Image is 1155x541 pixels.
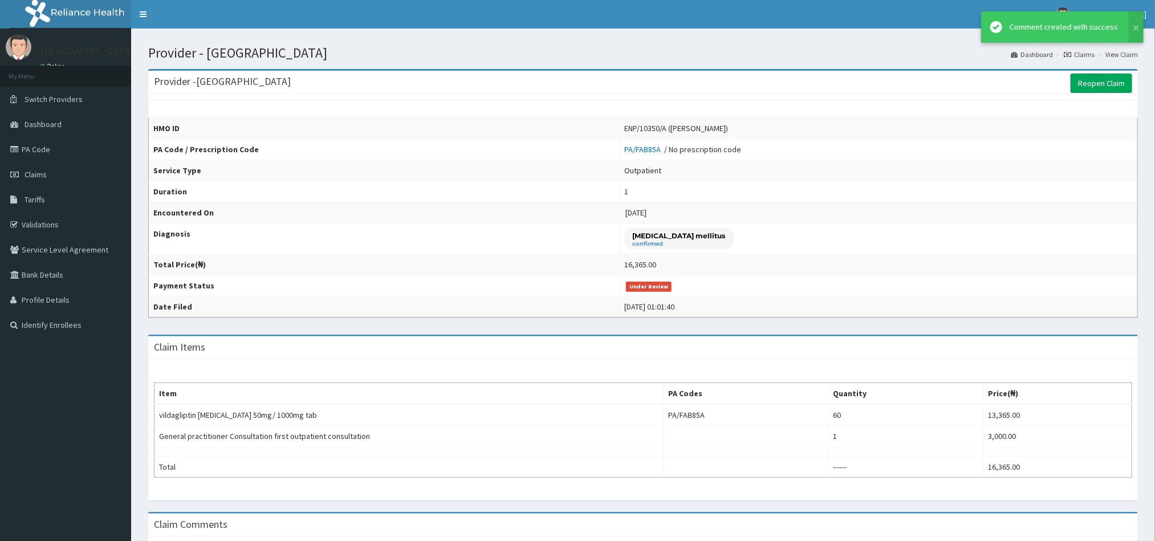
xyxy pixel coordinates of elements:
h3: Provider - [GEOGRAPHIC_DATA] [154,76,291,87]
h3: Claim Comments [154,519,227,530]
td: vildagliptin [MEDICAL_DATA] 50mg/ 1000mg tab [154,404,664,426]
th: PA Code / Prescription Code [149,139,620,160]
th: Duration [149,181,620,202]
div: / No prescription code [625,144,742,155]
th: Item [154,383,664,405]
td: General practitioner Consultation first outpatient consultation [154,426,664,447]
th: Date Filed [149,296,620,318]
a: Dashboard [1011,50,1053,59]
h3: Claim Items [154,342,205,352]
th: Encountered On [149,202,620,223]
th: Payment Status [149,275,620,296]
a: Claims [1064,50,1095,59]
small: confirmed [633,241,726,247]
span: [DATE] [626,208,647,218]
span: Claims [25,169,47,180]
td: 1 [828,426,983,447]
img: User Image [6,34,31,60]
div: [DATE] 01:01:40 [625,301,675,312]
h1: Provider - [GEOGRAPHIC_DATA] [148,46,1138,60]
th: Diagnosis [149,223,620,254]
td: PA/FAB85A [664,404,828,426]
td: 16,365.00 [983,457,1132,478]
td: Total [154,457,664,478]
td: 13,365.00 [983,404,1132,426]
div: Outpatient [625,165,662,176]
a: PA/FAB85A [625,144,665,154]
th: Quantity [828,383,983,405]
span: Switch Providers [25,94,83,104]
th: Service Type [149,160,620,181]
div: Comment created with success [1010,21,1118,33]
span: Under Review [626,282,672,292]
span: Tariffs [25,194,45,205]
div: 16,365.00 [625,259,657,270]
th: HMO ID [149,118,620,139]
a: View Claim [1105,50,1138,59]
td: 60 [828,404,983,426]
a: Reopen Claim [1071,74,1132,93]
p: [MEDICAL_DATA] mellitus [633,231,726,241]
div: 1 [625,186,629,197]
div: ENP/10350/A ([PERSON_NAME]) [625,123,729,134]
th: Price(₦) [983,383,1132,405]
img: User Image [1056,7,1070,22]
span: [GEOGRAPHIC_DATA] [1077,9,1146,19]
p: [GEOGRAPHIC_DATA] [40,46,134,56]
a: Online [40,62,67,70]
th: Total Price(₦) [149,254,620,275]
th: PA Codes [664,383,828,405]
td: 3,000.00 [983,426,1132,447]
span: Dashboard [25,119,62,129]
td: ------ [828,457,983,478]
